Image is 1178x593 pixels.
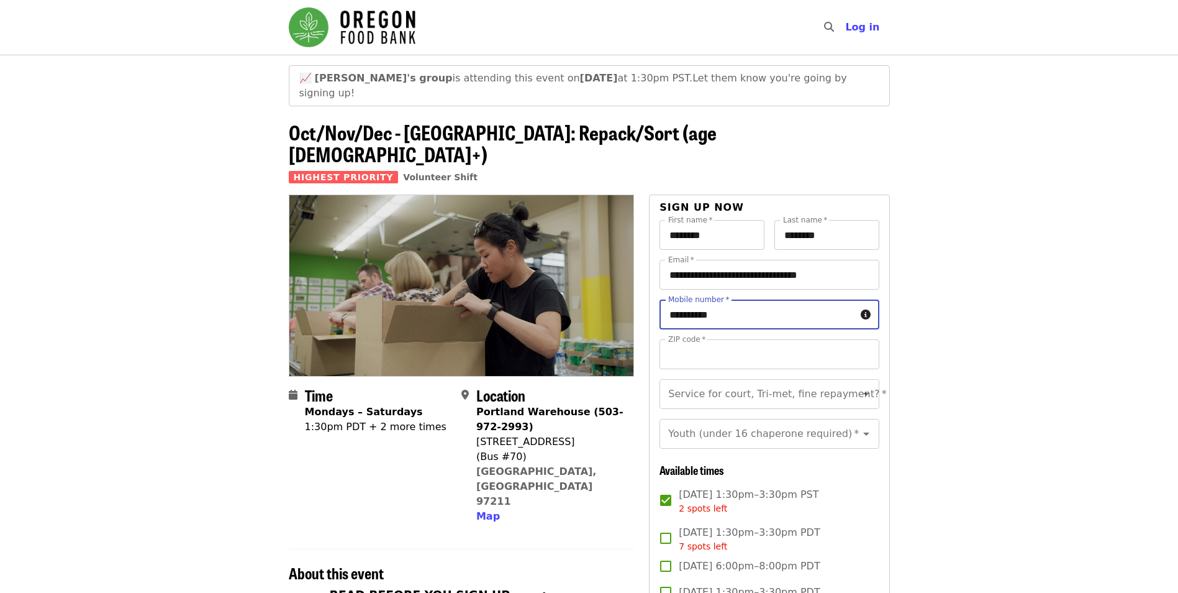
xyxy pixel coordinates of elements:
span: [DATE] 1:30pm–3:30pm PDT [679,525,820,553]
span: [DATE] 1:30pm–3:30pm PST [679,487,818,515]
span: Location [476,384,525,406]
strong: [PERSON_NAME]'s group [315,72,453,84]
label: First name [668,216,713,224]
i: search icon [824,21,834,33]
button: Map [476,509,500,524]
strong: Portland Warehouse (503-972-2993) [476,406,623,433]
span: Time [305,384,333,406]
label: Mobile number [668,296,729,303]
input: Last name [774,220,879,250]
span: About this event [289,562,384,584]
img: Oregon Food Bank - Home [289,7,415,47]
div: [STREET_ADDRESS] [476,434,624,449]
span: growth emoji [299,72,312,84]
input: Email [659,260,879,290]
i: circle-info icon [861,309,871,321]
button: Open [858,385,875,403]
img: Oct/Nov/Dec - Portland: Repack/Sort (age 8+) organized by Oregon Food Bank [289,195,634,375]
span: [DATE] 6:00pm–8:00pm PDT [679,559,820,574]
i: calendar icon [289,389,297,401]
span: Sign up now [659,201,744,213]
span: Oct/Nov/Dec - [GEOGRAPHIC_DATA]: Repack/Sort (age [DEMOGRAPHIC_DATA]+) [289,117,717,168]
strong: [DATE] [580,72,618,84]
span: Map [476,510,500,522]
input: Mobile number [659,300,855,329]
button: Log in [835,15,889,40]
div: (Bus #70) [476,449,624,464]
input: Search [841,12,851,42]
span: is attending this event on at 1:30pm PST. [315,72,693,84]
input: ZIP code [659,339,879,369]
a: Volunteer Shift [403,172,478,182]
label: Last name [783,216,827,224]
div: 1:30pm PDT + 2 more times [305,420,446,434]
span: Highest Priority [289,171,399,183]
input: First name [659,220,764,250]
span: Log in [845,21,879,33]
i: map-marker-alt icon [461,389,469,401]
strong: Mondays – Saturdays [305,406,423,418]
span: 7 spots left [679,541,727,551]
label: Email [668,256,694,264]
label: ZIP code [668,336,705,343]
span: 2 spots left [679,503,727,513]
button: Open [858,425,875,443]
a: [GEOGRAPHIC_DATA], [GEOGRAPHIC_DATA] 97211 [476,466,597,507]
span: Available times [659,462,724,478]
